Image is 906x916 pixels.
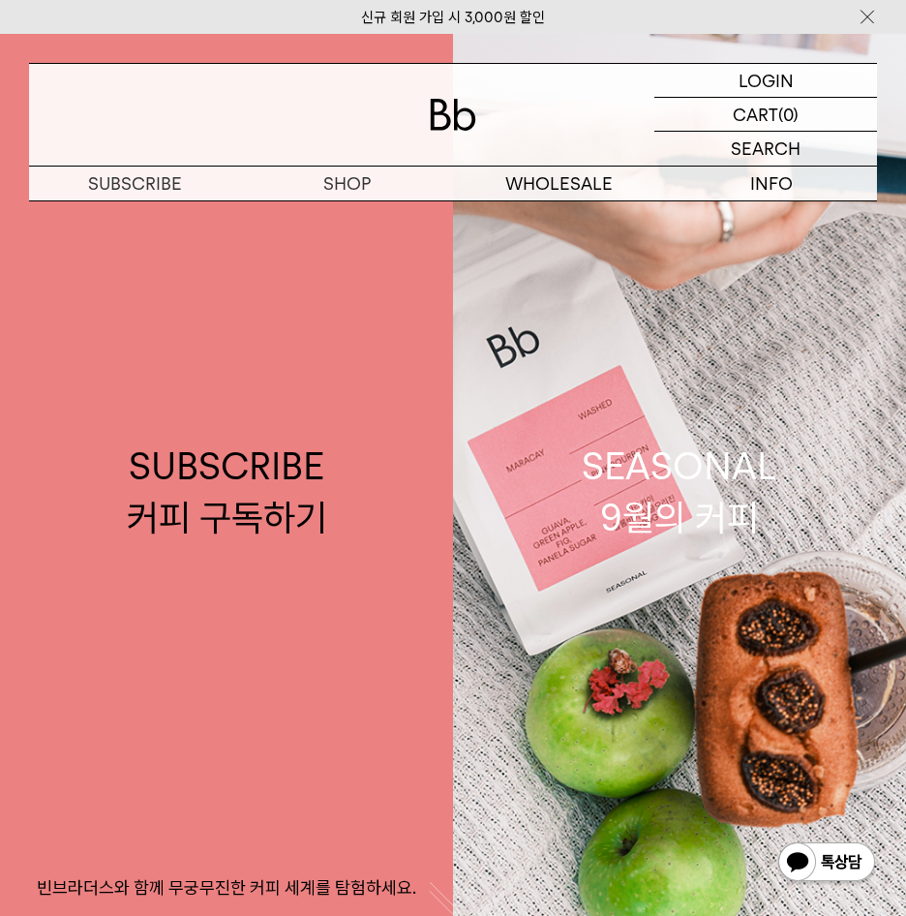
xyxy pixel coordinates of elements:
[582,441,777,543] div: SEASONAL 9월의 커피
[654,98,877,132] a: CART (0)
[29,167,241,200] a: SUBSCRIBE
[778,98,799,131] p: (0)
[127,441,327,543] div: SUBSCRIBE 커피 구독하기
[776,840,877,887] img: 카카오톡 채널 1:1 채팅 버튼
[733,98,778,131] p: CART
[453,167,665,200] p: WHOLESALE
[654,64,877,98] a: LOGIN
[739,64,794,97] p: LOGIN
[665,167,877,200] p: INFO
[241,167,453,200] a: SHOP
[430,99,476,131] img: 로고
[361,9,545,26] a: 신규 회원 가입 시 3,000원 할인
[731,132,800,166] p: SEARCH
